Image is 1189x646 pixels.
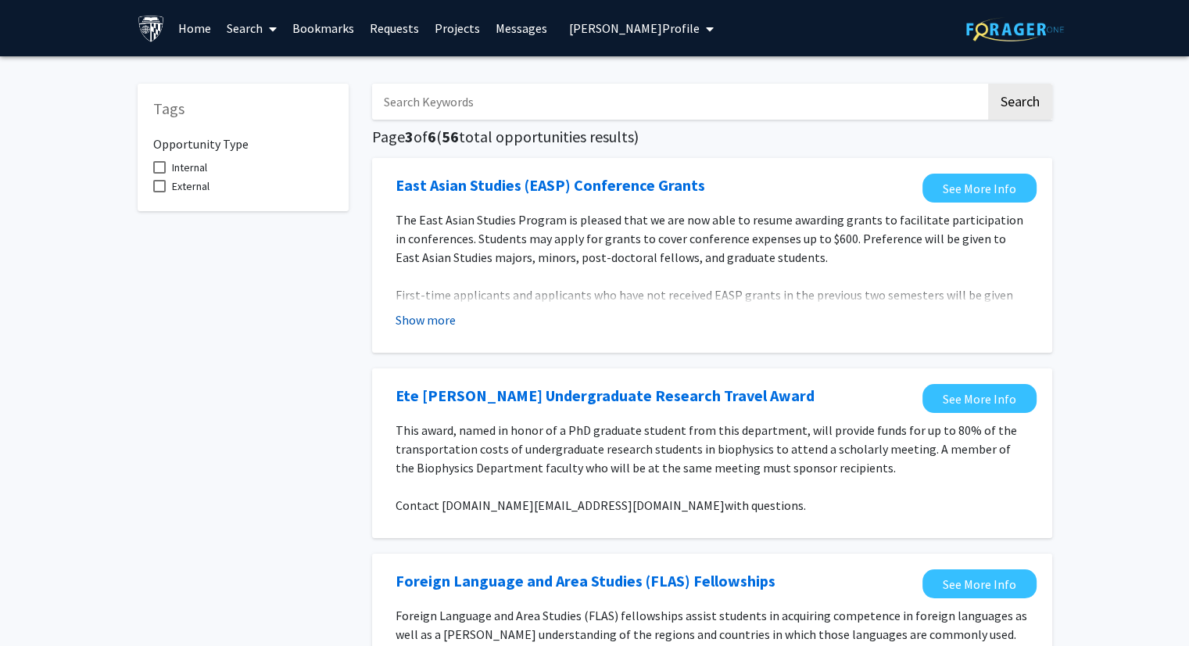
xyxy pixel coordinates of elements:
[12,576,66,634] iframe: Chat
[396,174,705,197] a: Opens in a new tab
[988,84,1052,120] button: Search
[219,1,285,56] a: Search
[285,1,362,56] a: Bookmarks
[488,1,555,56] a: Messages
[922,569,1037,598] a: Opens in a new tab
[396,496,1029,515] p: with questions.
[170,1,219,56] a: Home
[427,1,488,56] a: Projects
[396,608,1027,642] span: Foreign Language and Area Studies (FLAS) fellowships assist students in acquiring competence in f...
[362,1,427,56] a: Requests
[396,285,1029,361] p: First-time applicants and applicants who have not received EASP grants in the previous two semest...
[372,127,1052,146] h5: Page of ( total opportunities results)
[428,127,436,146] span: 6
[396,210,1029,267] p: The East Asian Studies Program is pleased that we are now able to resume awarding grants to facil...
[966,17,1064,41] img: ForagerOne Logo
[922,384,1037,413] a: Opens in a new tab
[396,310,456,329] button: Show more
[153,99,333,118] h5: Tags
[442,127,459,146] span: 56
[396,497,725,513] span: Contact [DOMAIN_NAME][EMAIL_ADDRESS][DOMAIN_NAME]
[569,20,700,36] span: [PERSON_NAME] Profile
[396,569,775,593] a: Opens in a new tab
[396,384,815,407] a: Opens in a new tab
[405,127,414,146] span: 3
[153,124,333,152] h6: Opportunity Type
[138,15,165,42] img: Johns Hopkins University Logo
[396,422,1017,476] span: This award, named in honor of a PhD graduate student from this department, will provide funds for...
[922,174,1037,203] a: Opens in a new tab
[372,84,986,120] input: Search Keywords
[172,158,207,177] span: Internal
[172,177,210,196] span: External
